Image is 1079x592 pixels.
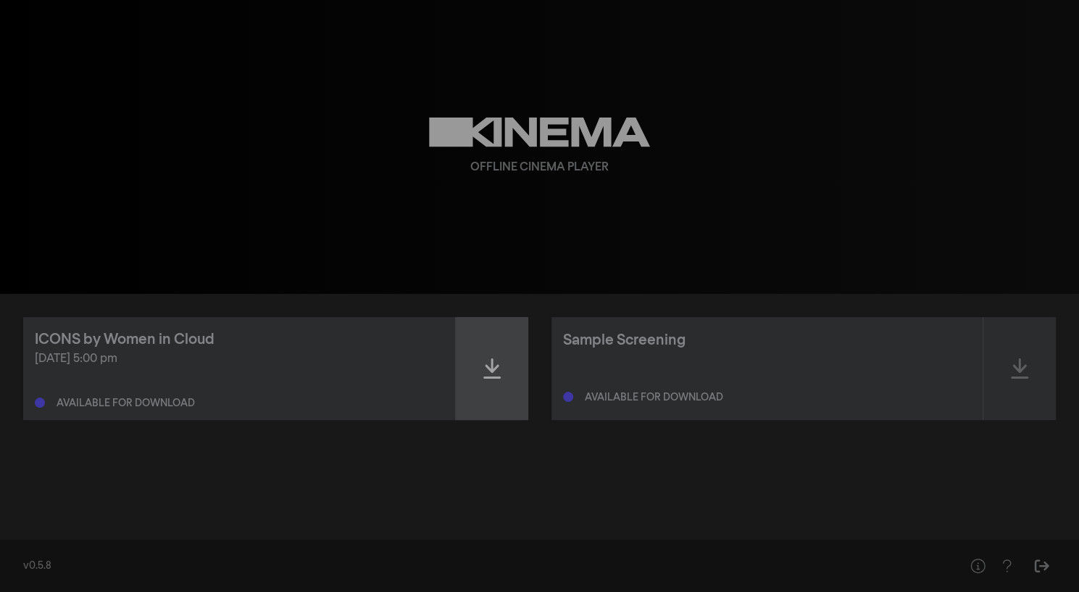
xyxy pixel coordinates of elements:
[963,551,992,580] button: Help
[563,329,686,351] div: Sample Screening
[470,159,609,176] div: Offline Cinema Player
[57,398,195,408] div: Available for download
[35,329,214,350] div: ICONS by Women in Cloud
[585,392,723,403] div: Available for download
[35,350,443,368] div: [DATE] 5:00 pm
[23,559,934,574] div: v0.5.8
[1027,551,1056,580] button: Sign Out
[992,551,1021,580] button: Help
